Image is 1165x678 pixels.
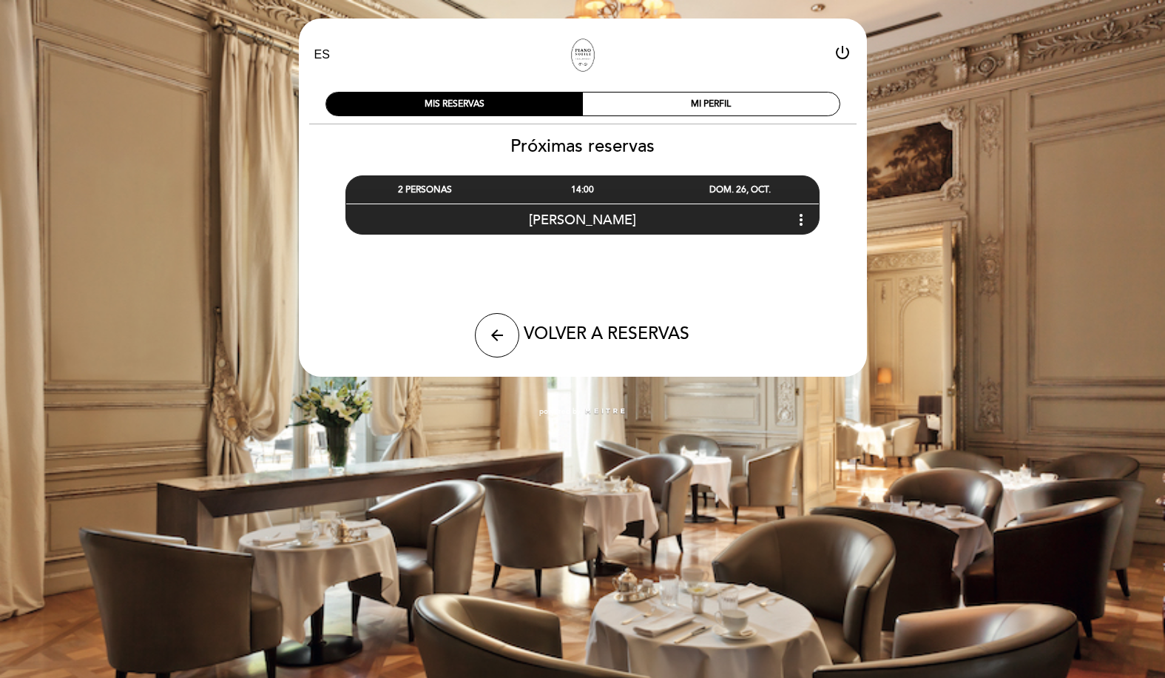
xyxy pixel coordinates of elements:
[524,323,689,344] span: VOLVER A RESERVAS
[529,212,636,228] span: [PERSON_NAME]
[661,176,819,204] div: DOM. 26, OCT.
[583,93,840,115] div: MI PERFIL
[475,313,519,358] button: arrow_back
[539,406,581,417] span: powered by
[488,326,506,344] i: arrow_back
[792,211,810,229] i: more_vert
[584,408,627,415] img: MEITRE
[326,93,583,115] div: MIS RESERVAS
[346,176,504,204] div: 2 PERSONAS
[539,406,627,417] a: powered by
[490,35,675,75] a: Los Salones del Piano [PERSON_NAME]
[298,135,868,157] h2: Próximas reservas
[834,44,851,61] i: power_settings_new
[504,176,661,204] div: 14:00
[834,44,851,67] button: power_settings_new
